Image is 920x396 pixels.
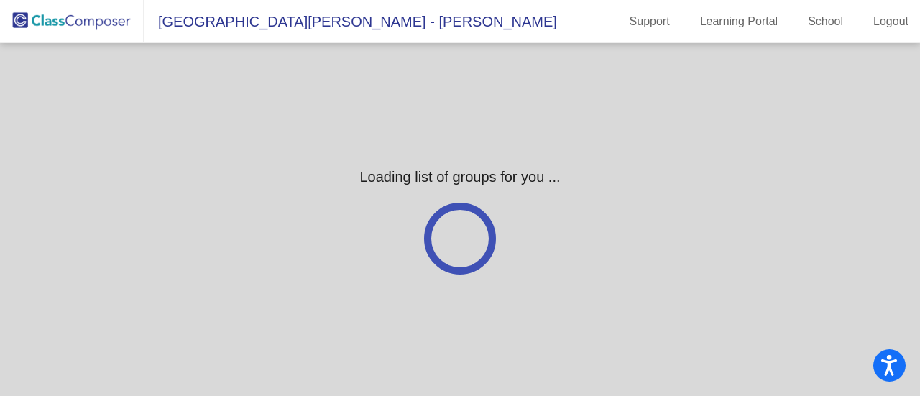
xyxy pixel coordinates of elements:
[618,10,681,33] a: Support
[359,165,560,188] span: Loading list of groups for you ...
[144,10,557,33] span: [GEOGRAPHIC_DATA][PERSON_NAME] - [PERSON_NAME]
[689,10,790,33] a: Learning Portal
[796,10,855,33] a: School
[862,10,920,33] a: Logout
